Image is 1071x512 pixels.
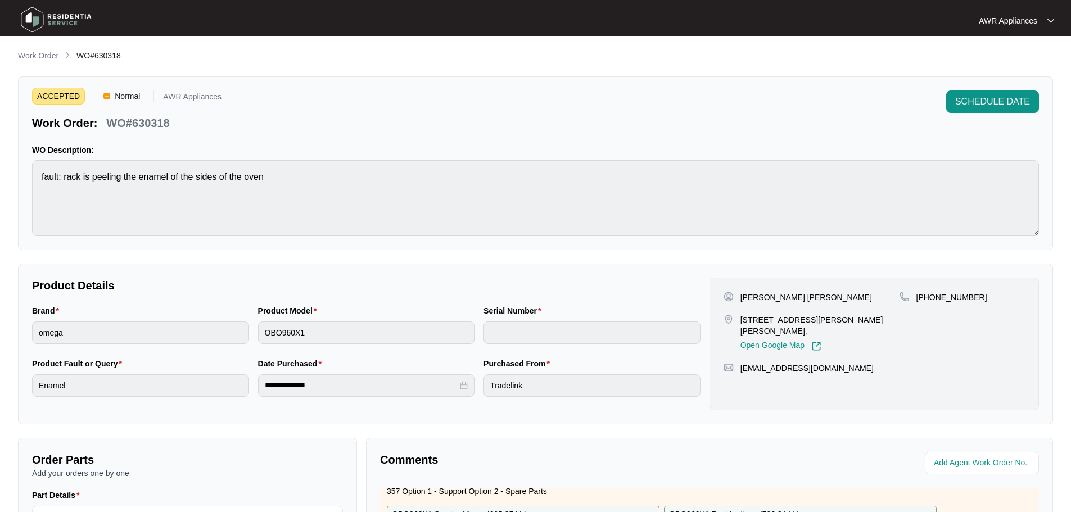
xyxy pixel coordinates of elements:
[979,15,1037,26] p: AWR Appliances
[32,278,701,293] p: Product Details
[32,452,343,468] p: Order Parts
[740,314,900,337] p: [STREET_ADDRESS][PERSON_NAME][PERSON_NAME],
[18,50,58,61] p: Work Order
[63,51,72,60] img: chevron-right
[106,115,169,131] p: WO#630318
[740,363,874,374] p: [EMAIL_ADDRESS][DOMAIN_NAME]
[946,90,1039,113] button: SCHEDULE DATE
[17,3,96,37] img: residentia service logo
[483,374,701,397] input: Purchased From
[258,305,322,316] label: Product Model
[483,321,701,344] input: Serial Number
[724,314,734,324] img: map-pin
[1047,18,1054,24] img: dropdown arrow
[32,321,249,344] input: Brand
[16,50,61,62] a: Work Order
[900,292,910,302] img: map-pin
[258,358,326,369] label: Date Purchased
[163,93,222,105] p: AWR Appliances
[32,160,1039,236] textarea: fault: rack is peeling the enamel of the sides of the oven
[483,305,545,316] label: Serial Number
[724,363,734,373] img: map-pin
[811,341,821,351] img: Link-External
[32,144,1039,156] p: WO Description:
[483,358,554,369] label: Purchased From
[740,341,821,351] a: Open Google Map
[32,374,249,397] input: Product Fault or Query
[724,292,734,302] img: user-pin
[740,292,872,303] p: [PERSON_NAME] [PERSON_NAME]
[32,358,126,369] label: Product Fault or Query
[32,305,64,316] label: Brand
[916,292,987,303] p: [PHONE_NUMBER]
[934,456,1032,470] input: Add Agent Work Order No.
[380,452,702,468] p: Comments
[110,88,144,105] span: Normal
[265,379,458,391] input: Date Purchased
[76,51,121,60] span: WO#630318
[32,468,343,479] p: Add your orders one by one
[103,93,110,99] img: Vercel Logo
[258,321,475,344] input: Product Model
[32,490,84,501] label: Part Details
[32,88,85,105] span: ACCEPTED
[955,95,1030,108] span: SCHEDULE DATE
[32,115,97,131] p: Work Order:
